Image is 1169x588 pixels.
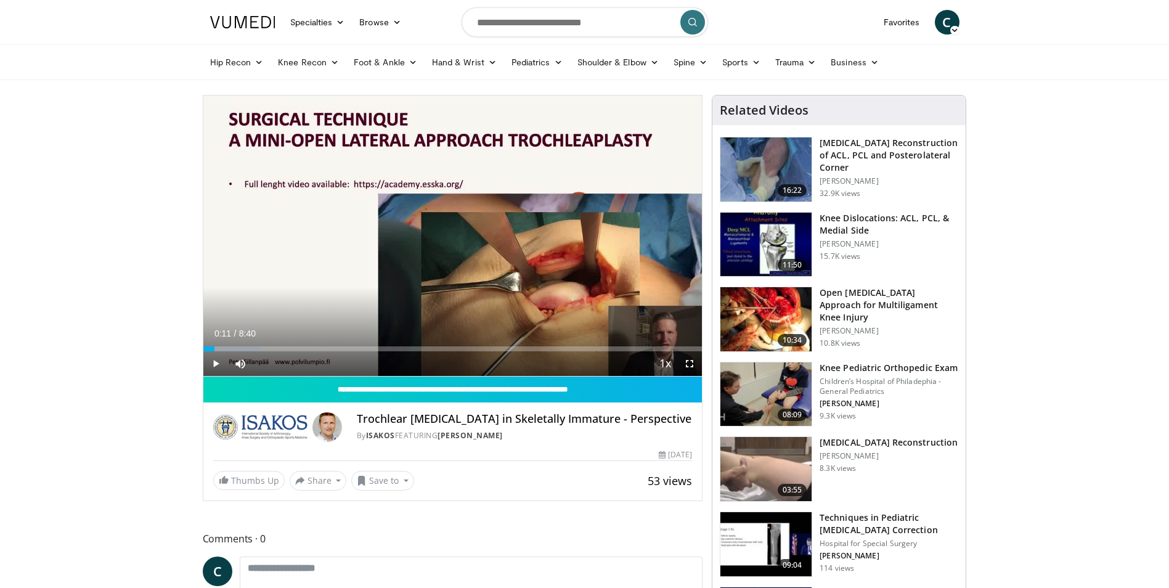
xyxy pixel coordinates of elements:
span: 0:11 [214,329,231,338]
h3: [MEDICAL_DATA] Reconstruction [820,436,958,449]
a: C [935,10,959,35]
button: Fullscreen [677,351,702,376]
a: Sports [715,50,768,75]
p: Hospital for Special Surgery [820,539,958,549]
img: VuMedi Logo [210,16,275,28]
a: 11:50 Knee Dislocations: ACL, PCL, & Medial Side [PERSON_NAME] 15.7K views [720,212,958,277]
a: 03:55 [MEDICAL_DATA] Reconstruction [PERSON_NAME] 8.3K views [720,436,958,502]
a: Thumbs Up [213,471,285,490]
a: Favorites [876,10,927,35]
a: Specialties [283,10,352,35]
p: [PERSON_NAME] [820,326,958,336]
a: Spine [666,50,715,75]
p: 9.3K views [820,411,856,421]
div: Progress Bar [203,346,703,351]
h4: Trochlear [MEDICAL_DATA] in Skeletally Immature - Perspective [357,412,692,426]
p: 8.3K views [820,463,856,473]
a: Pediatrics [504,50,570,75]
input: Search topics, interventions [462,7,708,37]
div: [DATE] [659,449,692,460]
a: Browse [352,10,409,35]
a: Business [823,50,886,75]
a: 08:09 Knee Pediatric Orthopedic Exam Children’s Hospital of Philadephia - General Pediatrics [PER... [720,362,958,427]
span: 8:40 [239,329,256,338]
p: Children’s Hospital of Philadephia - General Pediatrics [820,377,958,396]
button: Save to [351,471,414,491]
p: 15.7K views [820,251,860,261]
video-js: Video Player [203,96,703,377]
button: Play [203,351,228,376]
button: Share [290,471,347,491]
span: 03:55 [778,484,807,496]
p: [PERSON_NAME] [820,399,958,409]
h4: Related Videos [720,103,809,118]
img: Stone_ACL_PCL_FL8_Widescreen_640x360_100007535_3.jpg.150x105_q85_crop-smart_upscale.jpg [720,137,812,202]
span: 08:09 [778,409,807,421]
a: 10:34 Open [MEDICAL_DATA] Approach for Multiligament Knee Injury [PERSON_NAME] 10.8K views [720,287,958,352]
span: 53 views [648,473,692,488]
p: 10.8K views [820,338,860,348]
p: 114 views [820,563,854,573]
p: [PERSON_NAME] [820,239,958,249]
img: ISAKOS [213,412,308,442]
span: 11:50 [778,259,807,271]
a: [PERSON_NAME] [438,430,503,441]
a: Hand & Wrist [425,50,504,75]
a: 09:04 Techniques in Pediatric [MEDICAL_DATA] Correction Hospital for Special Surgery [PERSON_NAME... [720,512,958,577]
a: Hip Recon [203,50,271,75]
img: Avatar [312,412,342,442]
h3: Techniques in Pediatric [MEDICAL_DATA] Correction [820,512,958,536]
h3: Open [MEDICAL_DATA] Approach for Multiligament Knee Injury [820,287,958,324]
h3: Knee Dislocations: ACL, PCL, & Medial Side [820,212,958,237]
img: stuart_1_100001324_3.jpg.150x105_q85_crop-smart_upscale.jpg [720,213,812,277]
span: 16:22 [778,184,807,197]
a: 16:22 [MEDICAL_DATA] Reconstruction of ACL, PCL and Posterolateral Corner [PERSON_NAME] 32.9K views [720,137,958,202]
h3: Knee Pediatric Orthopedic Exam [820,362,958,374]
p: 32.9K views [820,189,860,198]
img: 7f220051-2650-4884-b8f8-8da1f9dd2704.150x105_q85_crop-smart_upscale.jpg [720,287,812,351]
img: d27d72ac-3072-4e5d-a32c-9a3d389c7a6c.150x105_q85_crop-smart_upscale.jpg [720,512,812,576]
h3: [MEDICAL_DATA] Reconstruction of ACL, PCL and Posterolateral Corner [820,137,958,174]
a: ISAKOS [366,430,395,441]
span: / [234,329,237,338]
a: Shoulder & Elbow [570,50,666,75]
div: By FEATURING [357,430,692,441]
p: [PERSON_NAME] [820,451,958,461]
a: C [203,557,232,586]
span: Comments 0 [203,531,703,547]
span: 10:34 [778,334,807,346]
button: Playback Rate [653,351,677,376]
a: Foot & Ankle [346,50,425,75]
img: 38663_0000_3.png.150x105_q85_crop-smart_upscale.jpg [720,437,812,501]
a: Knee Recon [271,50,346,75]
span: 09:04 [778,559,807,571]
p: [PERSON_NAME] [820,176,958,186]
button: Mute [228,351,253,376]
a: Trauma [768,50,824,75]
img: 07f39ecc-9ec5-4f2d-bf21-752d46520d3f.150x105_q85_crop-smart_upscale.jpg [720,362,812,427]
p: [PERSON_NAME] [820,551,958,561]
